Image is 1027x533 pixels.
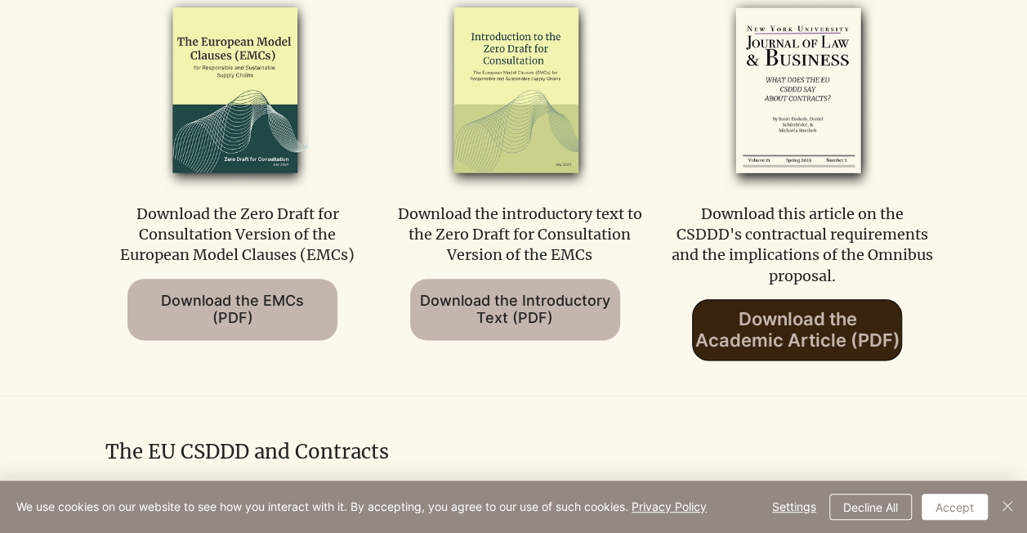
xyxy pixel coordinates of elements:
[105,438,922,466] h2: The EU CSDDD and Contracts
[16,499,707,514] span: We use cookies on our website to see how you interact with it. By accepting, you agree to our use...
[772,495,816,519] span: Settings
[692,299,902,361] a: Download the Academic Article (PDF)
[998,496,1017,516] img: Close
[389,204,651,266] p: Download the introductory text to the Zero Draft for Consultation Version of the EMCs
[632,499,707,513] a: Privacy Policy
[161,292,304,326] span: Download the EMCs (PDF)
[106,204,368,266] p: Download the Zero Draft for Consultation Version of the European Model Clauses (EMCs)
[671,204,933,286] p: Download this article on the CSDDD's contractual requirements and the implications of the Omnibus...
[998,494,1017,520] button: Close
[410,279,620,340] a: Download the Introductory Text (PDF)
[922,494,988,520] button: Accept
[127,279,337,340] a: Download the EMCs (PDF)
[693,308,901,351] span: Download the Academic Article (PDF)
[420,292,610,326] span: Download the Introductory Text (PDF)
[829,494,912,520] button: Decline All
